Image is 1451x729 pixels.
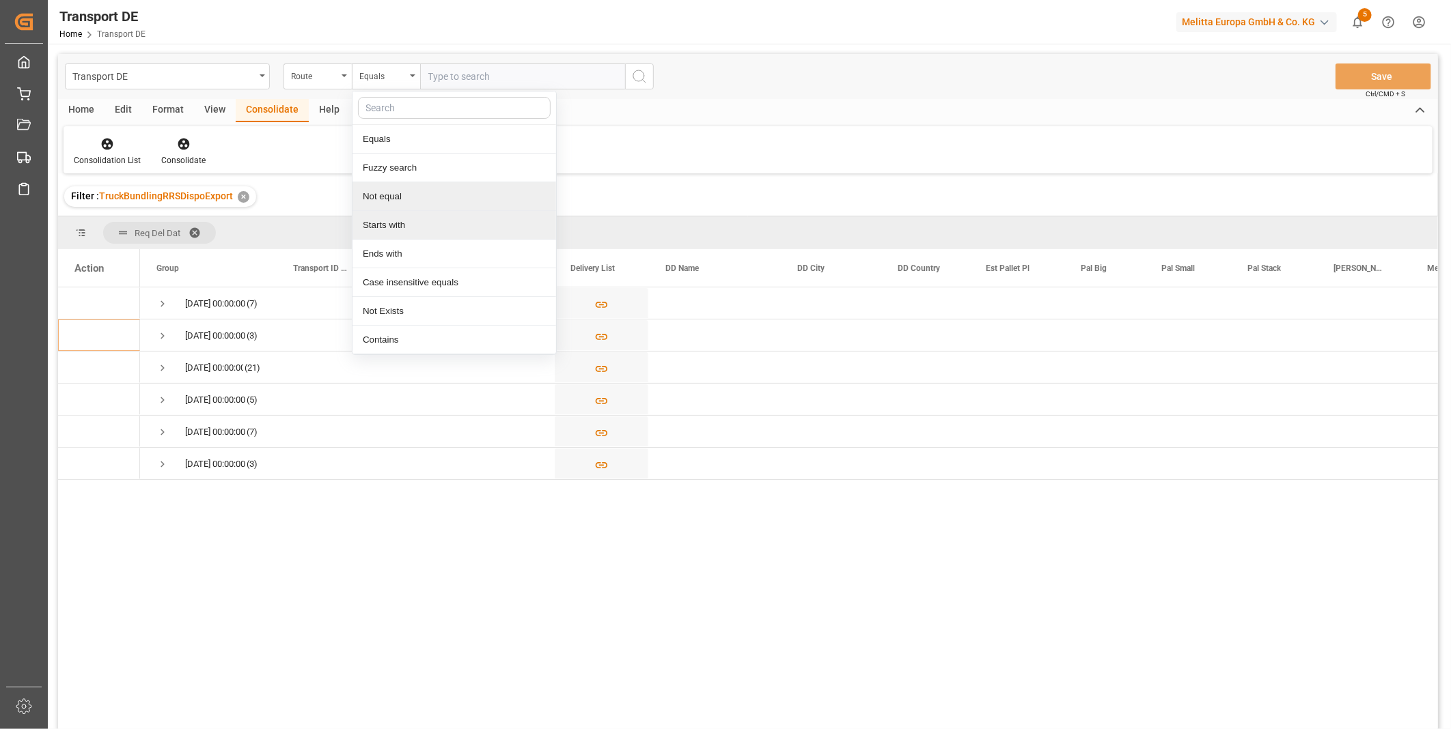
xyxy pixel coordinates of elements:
[1247,263,1281,273] span: Pal Stack
[105,99,142,122] div: Edit
[1336,63,1431,89] button: Save
[353,240,556,268] div: Ends with
[1342,7,1373,38] button: show 5 new notifications
[898,263,940,273] span: DD Country
[420,63,625,89] input: Type to search
[74,154,141,167] div: Consolidation List
[665,263,699,273] span: DD Name
[58,99,105,122] div: Home
[194,99,236,122] div: View
[1081,263,1107,273] span: Pal Big
[65,63,270,89] button: open menu
[1161,263,1195,273] span: Pal Small
[1176,12,1337,32] div: Melitta Europa GmbH & Co. KG
[353,326,556,354] div: Contains
[59,6,146,27] div: Transport DE
[353,297,556,326] div: Not Exists
[625,63,654,89] button: search button
[570,263,615,273] span: Delivery List
[74,262,104,274] div: Action
[353,211,556,240] div: Starts with
[58,287,140,319] div: Press SPACE to select this row.
[59,29,82,39] a: Home
[245,352,260,384] span: (21)
[135,228,180,238] span: Req Del Dat
[236,99,309,122] div: Consolidate
[293,263,349,273] span: Transport ID Logward
[58,448,140,480] div: Press SPACE to select this row.
[353,154,556,182] div: Fuzzy search
[99,190,233,201] span: TruckBundlingRRSDispoExport
[58,352,140,384] div: Press SPACE to select this row.
[284,63,352,89] button: open menu
[986,263,1029,273] span: Est Pallet Pl
[58,319,140,352] div: Press SPACE to select this row.
[247,448,258,480] span: (3)
[247,320,258,352] span: (3)
[58,416,140,448] div: Press SPACE to select this row.
[185,416,245,448] div: [DATE] 00:00:00
[1373,7,1404,38] button: Help Center
[71,190,99,201] span: Filter :
[185,448,245,480] div: [DATE] 00:00:00
[1358,8,1372,22] span: 5
[72,67,255,84] div: Transport DE
[185,288,245,319] div: [DATE] 00:00:00
[353,125,556,154] div: Equals
[352,63,420,89] button: close menu
[238,191,249,203] div: ✕
[156,263,179,273] span: Group
[247,416,258,448] span: (7)
[247,288,258,319] span: (7)
[161,154,206,167] div: Consolidate
[1366,89,1405,99] span: Ctrl/CMD + S
[797,263,825,273] span: DD City
[353,182,556,211] div: Not equal
[185,320,245,352] div: [DATE] 00:00:00
[353,268,556,297] div: Case insensitive equals
[185,384,245,416] div: [DATE] 00:00:00
[1333,263,1382,273] span: [PERSON_NAME]
[142,99,194,122] div: Format
[291,67,337,83] div: Route
[247,384,258,416] span: (5)
[359,67,406,83] div: Equals
[185,352,243,384] div: [DATE] 00:00:00
[58,384,140,416] div: Press SPACE to select this row.
[309,99,350,122] div: Help
[1176,9,1342,35] button: Melitta Europa GmbH & Co. KG
[358,97,551,119] input: Search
